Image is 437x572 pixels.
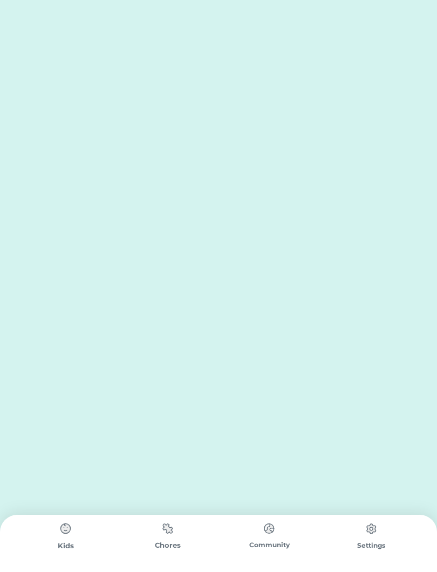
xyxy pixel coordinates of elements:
[360,518,382,540] img: type%3Dchores%2C%20state%3Ddefault.svg
[55,518,77,540] img: type%3Dchores%2C%20state%3Ddefault.svg
[117,540,219,551] div: Chores
[258,518,280,539] img: type%3Dchores%2C%20state%3Ddefault.svg
[218,540,320,550] div: Community
[15,541,117,551] div: Kids
[320,541,422,550] div: Settings
[157,518,179,539] img: type%3Dchores%2C%20state%3Ddefault.svg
